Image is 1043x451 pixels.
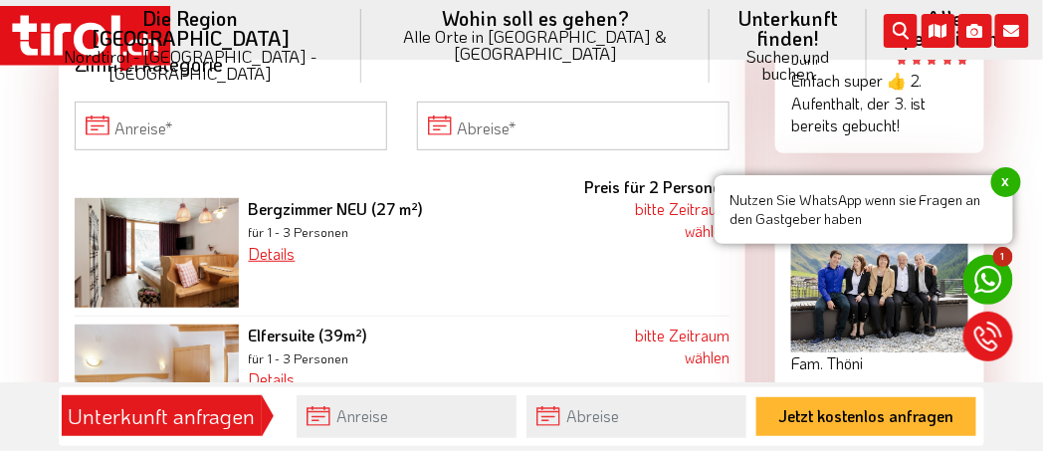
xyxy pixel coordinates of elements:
small: für 1 - 3 Personen [249,224,349,240]
img: Fam. Thöni [791,235,968,353]
i: Fotogalerie [958,14,992,48]
div: Unterkunft anfragen [68,399,256,433]
a: bitte Zeitraum wählen [635,198,730,241]
span: x [991,167,1021,197]
i: Karte öffnen [922,14,955,48]
span: Nutzen Sie WhatsApp wenn sie Fragen an den Gastgeber haben [715,175,1013,244]
a: bitte Zeitraum wählen [635,325,730,367]
img: render-images [75,325,239,434]
small: Alle Orte in [GEOGRAPHIC_DATA] & [GEOGRAPHIC_DATA] [385,28,687,62]
small: für 1 - 3 Personen [249,350,349,366]
img: render-images [75,198,239,308]
span: 1 [993,247,1013,267]
div: Fam. Thöni [791,352,968,374]
a: Details [249,243,296,264]
b: Bergzimmer NEU (27 m²) [249,198,424,219]
a: 1 Nutzen Sie WhatsApp wenn sie Fragen an den Gastgeber habenx [963,255,1013,305]
b: Elfersuite (39m²) [249,325,368,345]
button: Jetzt kostenlos anfragen [756,397,976,436]
b: Preis für 2 Personen [584,176,730,197]
a: Details [249,368,296,389]
input: Abreise [526,395,746,438]
small: Nordtirol - [GEOGRAPHIC_DATA] - [GEOGRAPHIC_DATA] [44,48,337,82]
input: Anreise [297,395,517,438]
i: Kontakt [995,14,1029,48]
small: Suchen und buchen [733,48,843,82]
